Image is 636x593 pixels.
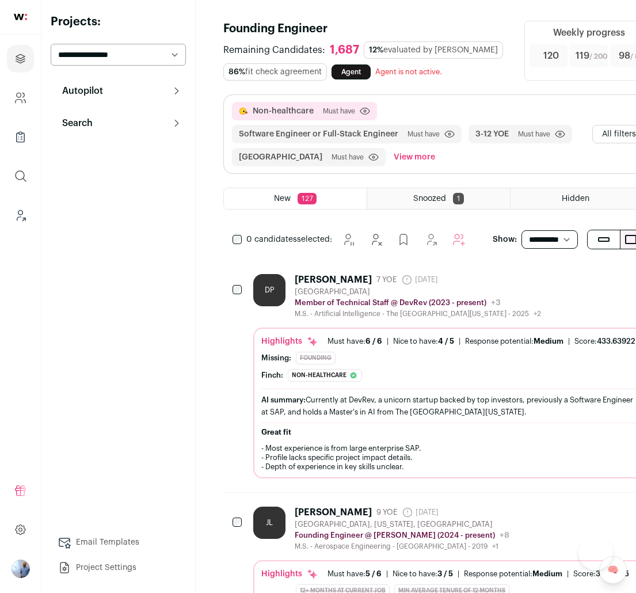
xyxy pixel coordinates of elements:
[453,193,464,204] span: 1
[296,352,336,364] div: founding
[51,112,186,135] button: Search
[327,569,629,579] ul: | | |
[295,287,541,296] div: [GEOGRAPHIC_DATA]
[367,188,509,209] a: Snoozed 1
[375,68,442,75] span: Agent is not active.
[288,369,362,382] div: Non-healthcare
[576,49,607,63] span: 119
[408,130,440,139] span: Must have
[413,195,446,203] span: Snoozed
[295,298,486,307] p: Member of Technical Staff @ DevRev (2023 - present)
[261,444,636,472] p: - Most experience is from large enterprise SAP. - Profile lacks specific project impact details. ...
[239,128,398,140] button: Software Engineer or Full-Stack Engineer
[51,79,186,102] button: Autopilot
[223,43,325,57] span: Remaining Candidates:
[337,228,360,251] button: Snooze
[274,195,291,203] span: New
[261,353,291,363] div: Missing:
[295,309,541,318] div: M.S. - Artificial Intelligence - The [GEOGRAPHIC_DATA][US_STATE] - 2025
[330,43,359,58] div: 1,687
[327,337,382,346] div: Must have:
[12,560,30,578] button: Open dropdown
[55,116,93,130] p: Search
[55,84,103,98] p: Autopilot
[391,148,437,166] button: View more
[7,123,34,151] a: Company Lists
[261,428,636,437] h2: Great fit
[246,235,297,244] span: 0 candidates
[223,63,327,81] div: fit check agreement
[596,570,629,577] span: 389.3675
[7,84,34,112] a: Company and ATS Settings
[323,107,355,116] span: Must have
[223,21,511,37] h1: Founding Engineer
[364,228,387,251] button: Hide
[492,543,498,550] span: +1
[298,193,317,204] span: 127
[574,337,635,346] li: Score:
[332,64,371,79] a: Agent
[51,556,186,579] a: Project Settings
[364,41,503,59] div: evaluated by [PERSON_NAME]
[437,570,453,577] span: 3 / 5
[589,53,607,60] span: / 200
[295,520,509,529] div: [GEOGRAPHIC_DATA], [US_STATE], [GEOGRAPHIC_DATA]
[51,531,186,554] a: Email Templates
[543,49,559,63] span: 120
[327,337,635,346] ul: | | |
[534,310,541,317] span: +2
[493,234,517,245] p: Show:
[246,234,332,245] span: selected:
[253,274,285,306] div: DP
[447,228,470,251] button: Add to Autopilot
[573,569,629,579] li: Score:
[365,337,382,345] span: 6 / 6
[491,299,501,307] span: +3
[228,68,245,76] span: 86%
[295,542,509,551] div: M.S. - Aerospace Engineering - [GEOGRAPHIC_DATA] - 2019
[500,531,509,539] span: +8
[253,105,314,117] button: Non-healthcare
[14,14,27,20] img: wellfound-shorthand-0d5821cbd27db2630d0214b213865d53afaa358527fdda9d0ea32b1df1b89c2c.svg
[464,569,562,579] div: Response potential:
[365,570,382,577] span: 5 / 6
[518,130,550,139] span: Must have
[392,228,415,251] button: Add to Prospects
[295,507,372,518] div: [PERSON_NAME]
[369,46,383,54] span: 12%
[261,336,318,347] div: Highlights
[327,569,382,579] div: Must have:
[332,153,364,162] span: Must have
[261,371,283,380] div: Finch:
[534,337,563,345] span: Medium
[393,569,453,579] div: Nice to have:
[562,195,589,203] span: Hidden
[393,337,454,346] div: Nice to have:
[532,570,562,577] span: Medium
[597,337,635,345] span: 433.63922
[376,275,397,284] span: 7 YOE
[51,14,186,30] h2: Projects:
[553,26,625,40] div: Weekly progress
[465,337,563,346] div: Response potential:
[401,274,438,286] span: [DATE]
[7,202,34,229] a: Leads (Backoffice)
[7,45,34,73] a: Projects
[295,274,372,286] div: [PERSON_NAME]
[402,507,439,518] span: [DATE]
[475,128,509,140] button: 3-12 YOE
[12,560,30,578] img: 97332-medium_jpg
[295,531,495,540] p: Founding Engineer @ [PERSON_NAME] (2024 - present)
[599,556,627,584] a: 🧠
[253,507,285,539] div: JL
[376,508,397,517] span: 9 YOE
[239,151,322,163] button: [GEOGRAPHIC_DATA]
[261,568,318,580] div: Highlights
[261,394,636,418] div: Currently at DevRev, a unicorn startup backed by top investors, previously a Software Engineer at...
[261,396,306,404] span: AI summary:
[578,535,613,570] iframe: Help Scout Beacon - Open
[420,228,443,251] button: Add to Shortlist
[438,337,454,345] span: 4 / 5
